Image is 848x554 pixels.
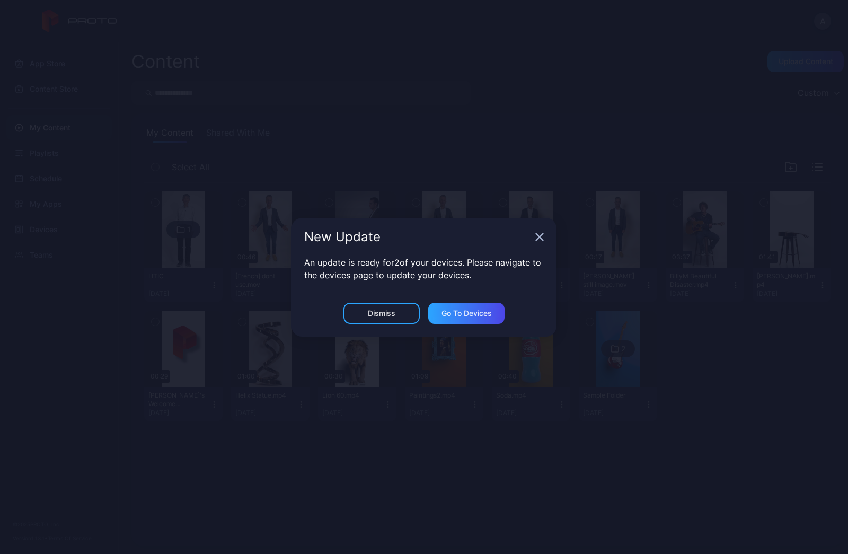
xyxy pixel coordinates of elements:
[428,303,505,324] button: Go to devices
[441,309,492,318] div: Go to devices
[304,256,544,282] p: An update is ready for 2 of your devices. Please navigate to the devices page to update your devi...
[368,309,395,318] div: Dismiss
[304,231,531,243] div: New Update
[343,303,420,324] button: Dismiss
